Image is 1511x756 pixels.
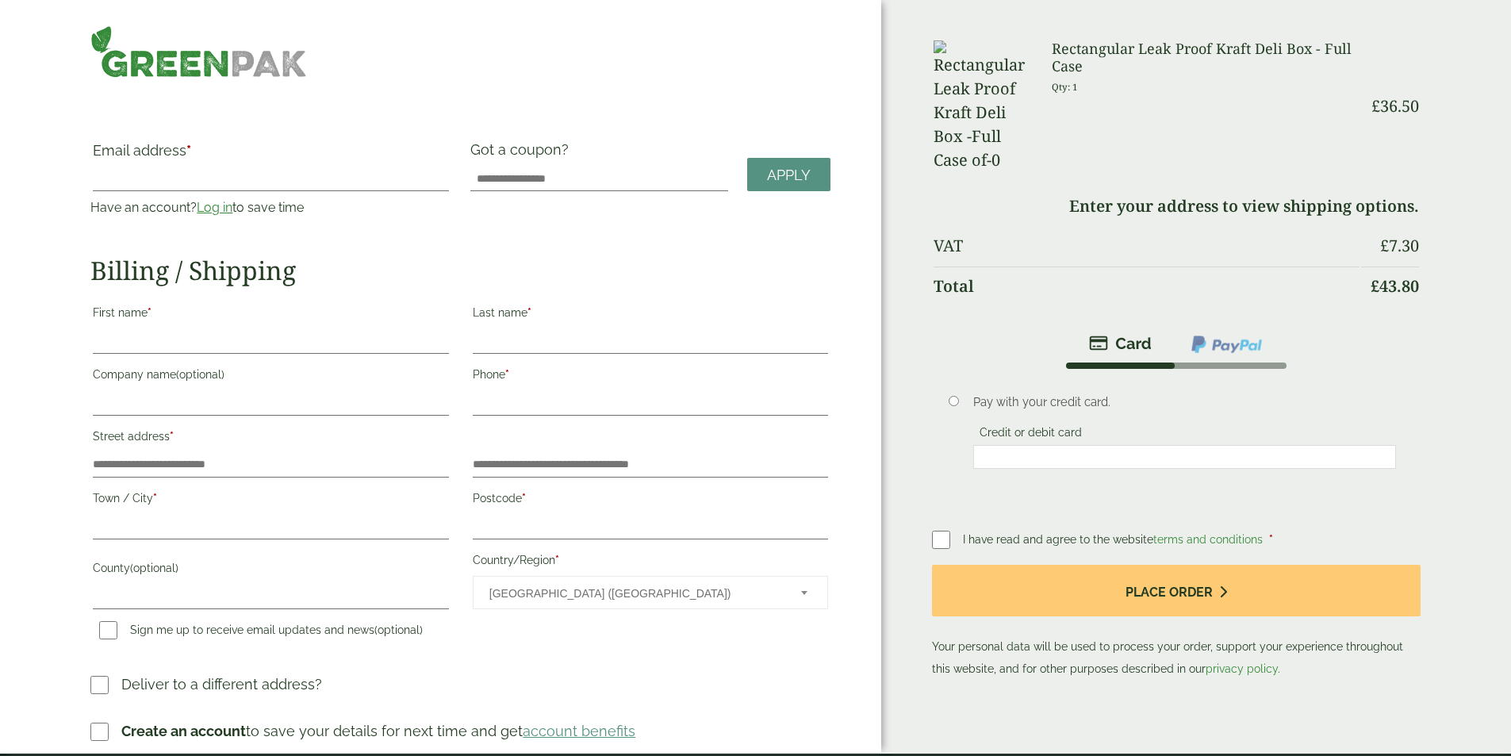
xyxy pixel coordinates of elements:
[1371,275,1419,297] bdi: 43.80
[93,487,448,514] label: Town / City
[1371,275,1379,297] span: £
[978,450,1391,464] iframe: Secure card payment input frame
[934,227,1359,265] th: VAT
[176,368,224,381] span: (optional)
[522,492,526,505] abbr: required
[527,306,531,319] abbr: required
[121,673,322,695] p: Deliver to a different address?
[932,565,1420,616] button: Place order
[934,187,1418,225] td: Enter your address to view shipping options.
[505,368,509,381] abbr: required
[90,198,451,217] p: Have an account? to save time
[1089,334,1152,353] img: stripe.png
[1052,40,1359,75] h3: Rectangular Leak Proof Kraft Deli Box - Full Case
[170,430,174,443] abbr: required
[473,549,828,576] label: Country/Region
[489,577,780,610] span: United Kingdom (UK)
[1380,235,1419,256] bdi: 7.30
[473,301,828,328] label: Last name
[473,487,828,514] label: Postcode
[934,40,1033,172] img: Rectangular Leak Proof Kraft Deli Box -Full Case of-0
[1206,662,1278,675] a: privacy policy
[1153,533,1263,546] a: terms and conditions
[374,624,423,636] span: (optional)
[767,167,811,184] span: Apply
[148,306,151,319] abbr: required
[121,720,635,742] p: to save your details for next time and get
[153,492,157,505] abbr: required
[1190,334,1264,355] img: ppcp-gateway.png
[963,533,1266,546] span: I have read and agree to the website
[473,576,828,609] span: Country/Region
[130,562,178,574] span: (optional)
[555,554,559,566] abbr: required
[197,200,232,215] a: Log in
[1380,235,1389,256] span: £
[90,255,830,286] h2: Billing / Shipping
[93,557,448,584] label: County
[932,565,1420,680] p: Your personal data will be used to process your order, support your experience throughout this we...
[473,363,828,390] label: Phone
[1052,81,1078,93] small: Qty: 1
[90,25,307,78] img: GreenPak Supplies
[747,158,830,192] a: Apply
[93,363,448,390] label: Company name
[93,624,429,641] label: Sign me up to receive email updates and news
[470,141,575,166] label: Got a coupon?
[973,393,1396,411] p: Pay with your credit card.
[523,723,635,739] a: account benefits
[93,301,448,328] label: First name
[186,142,191,159] abbr: required
[1269,533,1273,546] abbr: required
[93,425,448,452] label: Street address
[1371,95,1380,117] span: £
[1371,95,1419,117] bdi: 36.50
[93,144,448,166] label: Email address
[973,426,1088,443] label: Credit or debit card
[99,621,117,639] input: Sign me up to receive email updates and news(optional)
[934,267,1359,305] th: Total
[121,723,246,739] strong: Create an account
